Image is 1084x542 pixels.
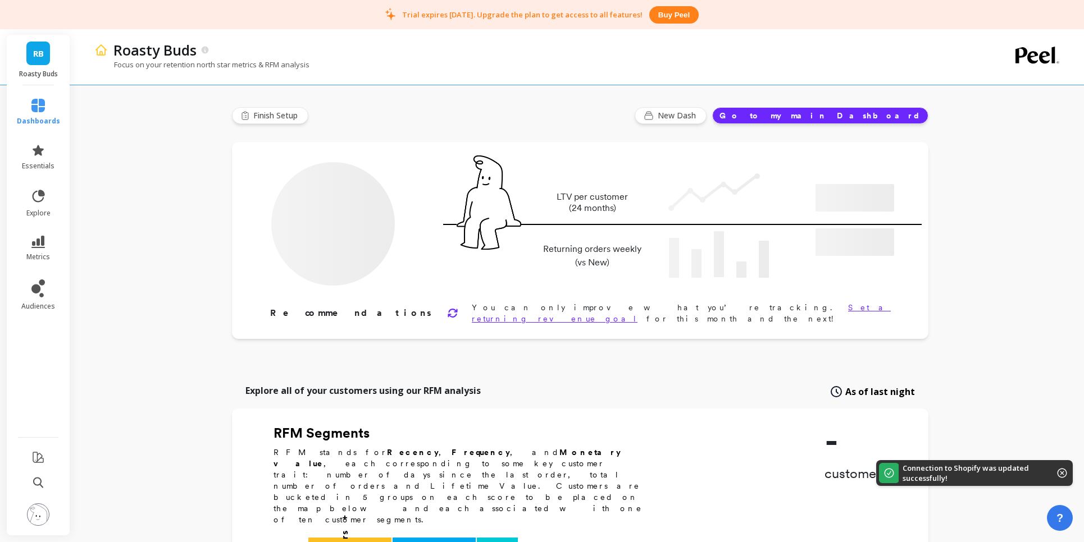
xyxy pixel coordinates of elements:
img: header icon [94,43,108,57]
span: As of last night [845,385,915,398]
p: - [825,424,887,458]
p: customers [825,465,887,483]
p: Returning orders weekly (vs New) [540,242,645,269]
img: profile picture [27,503,49,526]
b: Frequency [452,448,510,457]
button: Finish Setup [232,107,308,124]
p: Roasty Buds [113,40,197,59]
span: Finish Setup [253,110,301,121]
button: Buy peel [649,6,699,24]
span: dashboards [17,117,60,126]
button: New Dash [635,107,707,124]
button: ? [1047,505,1073,531]
p: Focus on your retention north star metrics & RFM analysis [94,59,309,70]
span: essentials [22,162,54,171]
span: explore [26,209,51,218]
p: Roasty Buds [18,70,59,79]
span: RB [33,47,44,60]
p: Recommendations [270,306,434,320]
span: ? [1056,510,1063,526]
b: Recency [387,448,439,457]
p: Explore all of your customers using our RFM analysis [245,384,481,397]
p: LTV per customer (24 months) [540,191,645,214]
span: metrics [26,252,50,261]
p: You can only improve what you’re tracking. for this month and the next! [472,302,892,324]
p: Trial expires [DATE]. Upgrade the plan to get access to all features! [402,10,643,20]
p: RFM stands for , , and , each corresponding to some key customer trait: number of days since the ... [274,447,655,525]
p: Connection to Shopify was updated successfully! [903,463,1040,483]
img: pal seatted on line [457,155,521,250]
span: New Dash [658,110,699,121]
h2: RFM Segments [274,424,655,442]
button: Go to my main Dashboard [712,107,928,124]
span: audiences [21,302,55,311]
